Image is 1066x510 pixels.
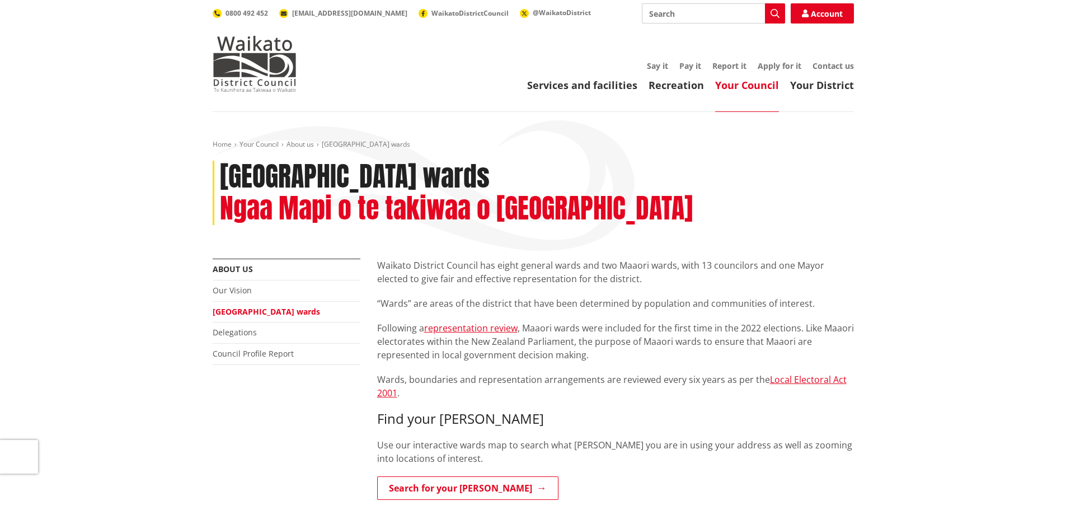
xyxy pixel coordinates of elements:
a: About us [213,264,253,274]
a: @WaikatoDistrict [520,8,591,17]
a: Your Council [240,139,279,149]
a: Contact us [813,60,854,71]
nav: breadcrumb [213,140,854,149]
span: WaikatoDistrictCouncil [431,8,509,18]
a: Your Council [715,78,779,92]
img: Waikato District Council - Te Kaunihera aa Takiwaa o Waikato [213,36,297,92]
a: Your District [790,78,854,92]
a: About us [287,139,314,149]
a: representation review [424,322,518,334]
a: Our Vision [213,285,252,296]
h3: Find your [PERSON_NAME] [377,411,854,427]
p: “Wards” are areas of the district that have been determined by population and communities of inte... [377,297,854,310]
p: Use our interactive wards map to search what [PERSON_NAME] you are in using your address as well ... [377,438,854,465]
a: Say it [647,60,668,71]
a: Services and facilities [527,78,637,92]
span: @WaikatoDistrict [533,8,591,17]
a: Pay it [679,60,701,71]
a: Local Electoral Act 2001 [377,373,847,399]
a: Apply for it [758,60,801,71]
a: [GEOGRAPHIC_DATA] wards [213,306,320,317]
p: Waikato District Council has eight general wards and two Maaori wards, with 13 councilors and one... [377,259,854,286]
h2: Ngaa Mapi o te takiwaa o [GEOGRAPHIC_DATA] [220,193,693,225]
h1: [GEOGRAPHIC_DATA] wards [220,161,490,193]
a: Delegations [213,327,257,338]
a: [EMAIL_ADDRESS][DOMAIN_NAME] [279,8,407,18]
a: Council Profile Report [213,348,294,359]
p: Wards, boundaries and representation arrangements are reviewed every six years as per the . [377,373,854,400]
a: Account [791,3,854,24]
span: [EMAIL_ADDRESS][DOMAIN_NAME] [292,8,407,18]
a: Report it [712,60,746,71]
a: Recreation [649,78,704,92]
p: Following a , Maaori wards were included for the first time in the 2022 elections. Like Maaori el... [377,321,854,362]
a: 0800 492 452 [213,8,268,18]
a: Search for your [PERSON_NAME] [377,476,558,500]
span: 0800 492 452 [226,8,268,18]
a: WaikatoDistrictCouncil [419,8,509,18]
a: Home [213,139,232,149]
span: [GEOGRAPHIC_DATA] wards [322,139,410,149]
input: Search input [642,3,785,24]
